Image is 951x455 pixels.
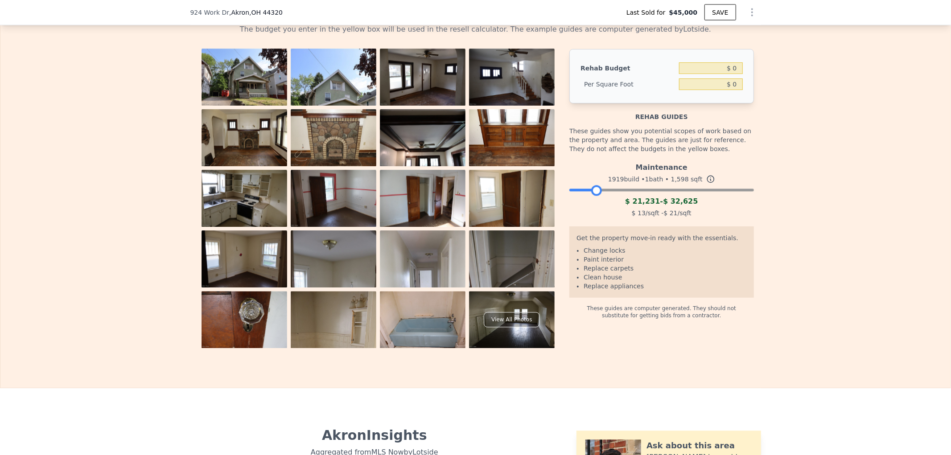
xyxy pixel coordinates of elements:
[291,291,376,420] img: Property Photo 18
[380,291,465,348] img: Property Photo 19
[198,427,552,443] div: Akron Insights
[576,234,746,246] div: Get the property move-in ready with the essentials.
[469,291,555,348] img: Property Photo 20
[291,170,376,227] img: Property Photo 10
[569,207,753,219] div: /sqft - /sqft
[569,159,753,173] div: Maintenance
[569,121,753,159] div: These guides show you potential scopes of work based on the property and area. The guides are jus...
[202,110,287,167] img: Property Photo 5
[584,273,746,282] li: Clean house
[202,170,287,227] img: Property Photo 9
[569,298,753,319] div: These guides are computer generated. They should not substitute for getting bids from a contractor.
[569,196,753,207] div: -
[469,110,555,167] img: Property Photo 8
[584,282,746,291] li: Replace appliances
[469,170,555,227] img: Property Photo 12
[469,49,555,106] img: Property Photo 4
[632,209,646,217] span: $ 13
[380,110,465,167] img: Property Photo 7
[380,49,465,106] img: Property Photo 3
[580,60,675,76] div: Rehab Budget
[743,4,761,21] button: Show Options
[669,8,697,17] span: $45,000
[584,255,746,264] li: Paint interior
[291,49,376,177] img: Property Photo 2
[663,197,698,205] span: $ 32,625
[626,8,669,17] span: Last Sold for
[229,8,283,17] span: , Akron
[202,49,287,106] img: Property Photo 1
[249,9,283,16] span: , OH 44320
[190,8,230,17] span: 924 Work Dr
[671,176,689,183] span: 1,598
[198,24,754,35] div: The budget you enter in the yellow box will be used in the resell calculator. The example guides ...
[569,103,753,121] div: Rehab guides
[202,291,287,348] img: Property Photo 17
[469,231,555,359] img: Property Photo 16
[380,170,465,227] img: Property Photo 11
[704,4,736,20] button: SAVE
[484,312,539,328] div: View All Photos
[584,246,746,255] li: Change locks
[380,231,465,359] img: Property Photo 15
[646,440,735,452] div: Ask about this area
[625,197,660,205] span: $ 21,231
[202,231,287,288] img: Property Photo 13
[580,76,675,92] div: Per Square Foot
[291,110,376,167] img: Property Photo 6
[584,264,746,273] li: Replace carpets
[664,209,678,217] span: $ 21
[291,231,376,359] img: Property Photo 14
[569,173,753,185] div: 1919 build • 1 bath • sqft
